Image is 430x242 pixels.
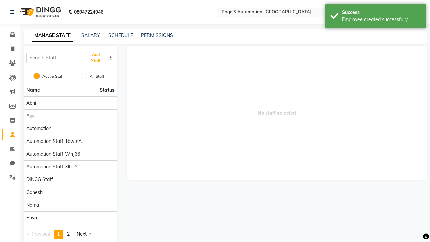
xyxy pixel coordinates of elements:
[26,202,39,209] span: Nama
[32,231,50,237] span: Previous
[26,176,53,183] span: DINGG Staff
[100,87,114,94] span: Status
[26,163,78,170] span: Automation Staff xlLCY
[108,32,133,38] a: SCHEDULE
[26,138,82,145] span: Automation Staff 1bwmA
[90,73,104,79] label: All Staff
[67,231,70,237] span: 2
[32,30,73,42] a: MANAGE STAFF
[74,3,103,22] b: 08047224946
[42,73,64,79] label: Active Staff
[26,112,34,119] span: Ajju
[127,46,427,180] span: No staff selected
[342,9,421,16] div: Success
[81,32,100,38] a: SALARY
[342,16,421,23] div: Employee created successfully.
[26,53,82,63] input: Search Staff
[17,3,63,22] img: logo
[85,49,107,67] button: Add Staff
[26,151,80,158] span: Automation Staff WhJ66
[57,231,60,237] span: 1
[26,189,43,196] span: Ganesh
[26,99,36,107] span: Abhi
[26,87,40,93] span: Name
[26,214,37,221] span: Priya
[73,230,95,239] a: Next
[24,230,117,239] nav: Pagination
[141,32,173,38] a: PERMISSIONS
[26,125,51,132] span: Automation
